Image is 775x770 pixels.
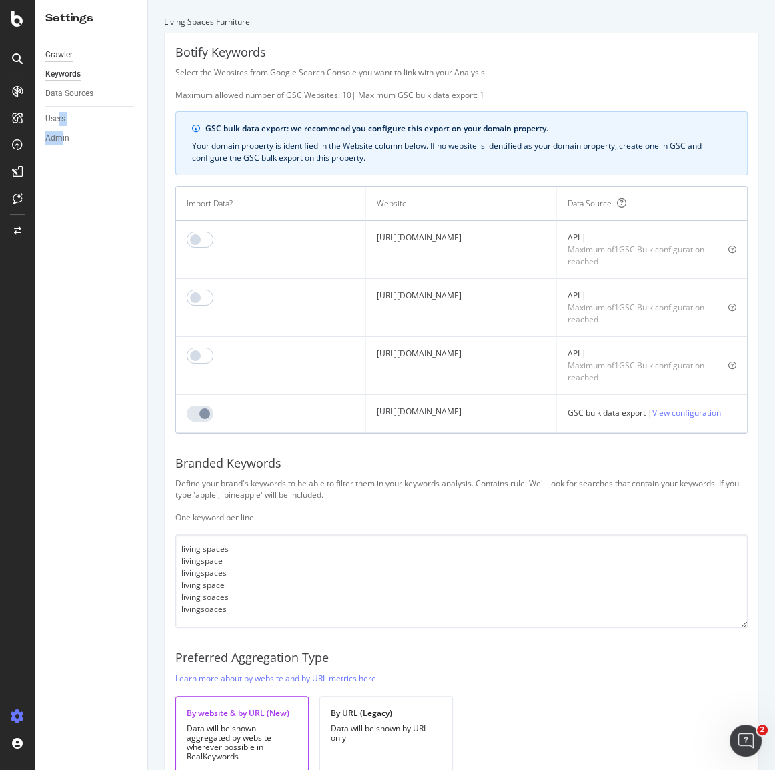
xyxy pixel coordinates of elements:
a: View configuration [652,406,721,420]
div: Data Sources [45,87,93,101]
div: Data Source [568,198,612,210]
div: GSC bulk data export | [568,406,736,420]
th: Website [366,187,556,221]
a: Admin [45,131,138,145]
a: Learn more about by website and by URL metrics here [175,671,376,685]
div: Admin [45,131,69,145]
div: Users [45,112,65,126]
iframe: Intercom live chat [730,725,762,757]
div: Crawler [45,48,73,62]
span: 2 [757,725,768,735]
div: Branded Keywords [175,455,748,472]
a: Data Sources [45,87,138,101]
div: Maximum of 1 GSC Bulk configuration reached [568,302,704,325]
div: Select the Websites from Google Search Console you want to link with your Analysis. Maximum allow... [175,67,748,101]
div: Settings [45,11,137,26]
div: Maximum of 1 GSC Bulk configuration reached [568,244,704,267]
div: API | [568,290,736,326]
div: Botify Keywords [175,44,748,61]
td: [URL][DOMAIN_NAME] [366,395,556,433]
textarea: living spaces livingspace livingspaces living space living soaces livingsoaces [175,534,748,628]
td: [URL][DOMAIN_NAME] [366,221,556,279]
div: Maximum of 1 GSC Bulk configuration reached [568,360,704,383]
div: info banner [175,111,748,175]
div: API | [568,348,736,384]
div: Your domain property is identified in the Website column below. If no website is identified as yo... [192,140,731,164]
div: By website & by URL (New) [187,707,297,719]
div: GSC bulk data export: we recommend you configure this export on your domain property. [205,123,731,135]
a: Keywords [45,67,138,81]
div: API | [568,232,736,268]
div: By URL (Legacy) [331,707,442,719]
td: [URL][DOMAIN_NAME] [366,337,556,395]
div: Preferred Aggregation Type [175,649,748,667]
div: Data will be shown aggregated by website wherever possible in RealKeywords [187,724,297,761]
th: Import Data? [176,187,366,221]
div: Define your brand's keywords to be able to filter them in your keywords analysis. Contains rule: ... [175,478,748,524]
div: Keywords [45,67,81,81]
a: Crawler [45,48,138,62]
a: Users [45,112,138,126]
div: Living Spaces Furniture [164,16,759,27]
div: Data will be shown by URL only [331,724,442,743]
td: [URL][DOMAIN_NAME] [366,279,556,337]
